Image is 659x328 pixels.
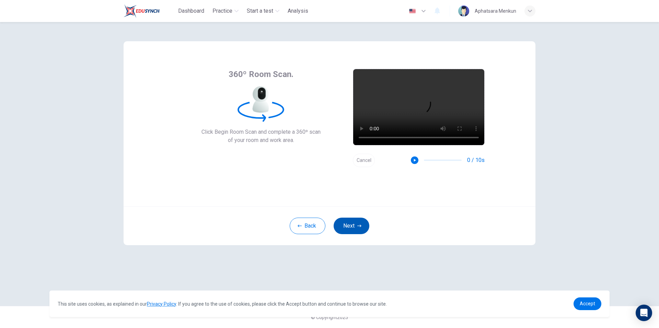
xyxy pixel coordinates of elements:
[244,5,282,17] button: Start a test
[49,291,610,317] div: cookieconsent
[229,69,293,80] span: 360º Room Scan.
[458,6,469,17] img: Profile picture
[574,297,601,310] a: dismiss cookie message
[124,4,160,18] img: Train Test logo
[311,315,348,320] span: © Copyright 2025
[636,305,652,321] div: Open Intercom Messenger
[201,136,321,144] span: of your room and work area.
[467,156,485,164] span: 0 / 10s
[147,301,176,307] a: Privacy Policy
[334,218,369,234] button: Next
[212,7,232,15] span: Practice
[201,128,321,136] span: Click Begin Room Scan and complete a 360º scan
[580,301,595,306] span: Accept
[175,5,207,17] button: Dashboard
[285,5,311,17] button: Analysis
[210,5,241,17] button: Practice
[408,9,417,14] img: en
[290,218,325,234] button: Back
[353,154,375,167] button: Cancel
[58,301,387,307] span: This site uses cookies, as explained in our . If you agree to the use of cookies, please click th...
[288,7,308,15] span: Analysis
[178,7,204,15] span: Dashboard
[247,7,273,15] span: Start a test
[475,7,516,15] div: Aphatsara Menkun
[124,4,175,18] a: Train Test logo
